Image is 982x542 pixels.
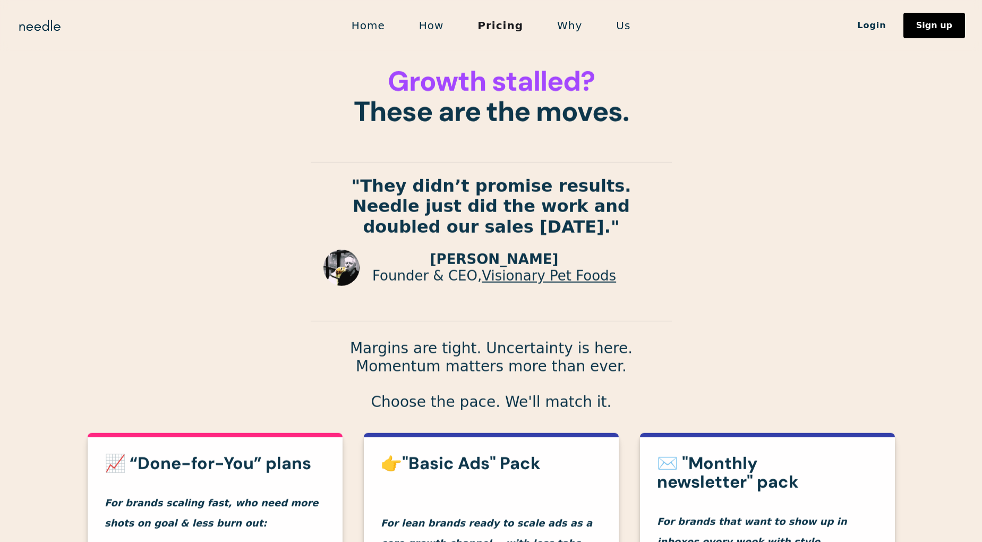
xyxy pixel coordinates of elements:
[388,63,594,99] span: Growth stalled?
[351,176,631,237] strong: "They didn’t promise results. Needle just did the work and doubled our sales [DATE]."
[599,14,647,37] a: Us
[372,251,616,268] p: [PERSON_NAME]
[311,339,672,410] p: Margins are tight. Uncertainty is here. Momentum matters more than ever. Choose the pace. We'll m...
[482,268,616,284] a: Visionary Pet Foods
[540,14,599,37] a: Why
[335,14,402,37] a: Home
[105,497,319,529] em: For brands scaling fast, who need more shots on goal & less burn out:
[903,13,965,38] a: Sign up
[657,454,878,492] h3: ✉️ "Monthly newsletter" pack
[381,452,541,475] strong: 👉"Basic Ads" Pack
[840,16,903,35] a: Login
[372,268,616,284] p: Founder & CEO,
[460,14,540,37] a: Pricing
[105,454,326,473] h3: 📈 “Done-for-You” plans
[916,21,952,30] div: Sign up
[402,14,461,37] a: How
[311,66,672,127] h1: These are the moves.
